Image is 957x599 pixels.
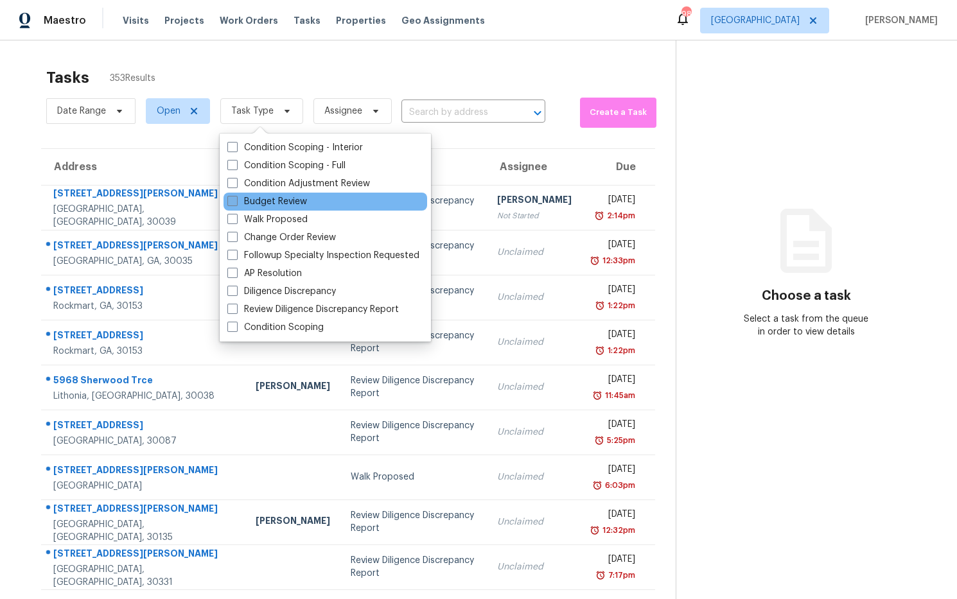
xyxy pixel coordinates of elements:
span: 353 Results [110,72,155,85]
div: Rockmart, GA, 30153 [53,345,235,358]
div: 12:32pm [600,524,635,537]
label: Review Diligence Discrepancy Report [227,303,399,316]
label: Change Order Review [227,231,336,244]
div: [PERSON_NAME] [256,379,330,395]
label: Budget Review [227,195,307,208]
div: [DATE] [592,463,635,479]
div: Rockmart, GA, 30153 [53,300,235,313]
h3: Choose a task [762,290,851,302]
div: Unclaimed [497,426,572,438]
div: 7:17pm [606,569,635,582]
div: [STREET_ADDRESS][PERSON_NAME] [53,187,235,203]
div: Unclaimed [497,471,572,483]
div: [STREET_ADDRESS] [53,329,235,345]
div: 2:14pm [604,209,635,222]
img: Overdue Alarm Icon [594,434,604,447]
span: Date Range [57,105,106,117]
input: Search by address [401,103,509,123]
label: Followup Specialty Inspection Requested [227,249,419,262]
div: [STREET_ADDRESS] [53,284,235,300]
img: Overdue Alarm Icon [590,524,600,537]
div: [PERSON_NAME] [497,193,572,209]
div: Select a task from the queue in order to view details [741,313,872,338]
div: [GEOGRAPHIC_DATA], [GEOGRAPHIC_DATA], 30331 [53,563,235,589]
div: [DATE] [592,373,635,389]
span: Projects [164,14,204,27]
div: 11:45am [602,389,635,402]
span: Visits [123,14,149,27]
button: Open [529,104,547,122]
img: Overdue Alarm Icon [590,254,600,267]
div: Review Diligence Discrepancy Report [351,374,477,400]
div: [GEOGRAPHIC_DATA], [GEOGRAPHIC_DATA], 30039 [53,203,235,229]
div: Lithonia, [GEOGRAPHIC_DATA], 30038 [53,390,235,403]
div: [DATE] [592,283,635,299]
div: Walk Proposed [351,471,477,483]
span: Properties [336,14,386,27]
div: [DATE] [592,508,635,524]
div: [DATE] [592,328,635,344]
span: Maestro [44,14,86,27]
div: [GEOGRAPHIC_DATA] [53,480,235,492]
span: Work Orders [220,14,278,27]
span: Create a Task [586,105,650,120]
div: [GEOGRAPHIC_DATA], [GEOGRAPHIC_DATA], 30135 [53,518,235,544]
label: Condition Scoping - Full [227,159,346,172]
div: 5968 Sherwood Trce [53,374,235,390]
div: [DATE] [592,238,635,254]
img: Overdue Alarm Icon [592,479,602,492]
div: Unclaimed [497,516,572,528]
div: Review Diligence Discrepancy Report [351,554,477,580]
th: Assignee [487,149,582,185]
th: Address [41,149,245,185]
div: [STREET_ADDRESS][PERSON_NAME] [53,239,235,255]
th: Due [582,149,655,185]
div: Review Diligence Discrepancy Report [351,509,477,535]
span: [PERSON_NAME] [860,14,938,27]
div: [DATE] [592,553,635,569]
div: 1:22pm [605,344,635,357]
div: [STREET_ADDRESS][PERSON_NAME] [53,502,235,518]
label: Walk Proposed [227,213,308,226]
button: Create a Task [580,98,656,128]
div: 1:22pm [605,299,635,312]
img: Overdue Alarm Icon [595,299,605,312]
div: 5:25pm [604,434,635,447]
label: AP Resolution [227,267,302,280]
img: Overdue Alarm Icon [595,344,605,357]
div: [PERSON_NAME] [256,514,330,530]
span: [GEOGRAPHIC_DATA] [711,14,800,27]
div: Review Diligence Discrepancy Report [351,329,477,355]
span: Assignee [324,105,362,117]
span: Open [157,105,180,117]
div: Unclaimed [497,246,572,259]
div: Unclaimed [497,560,572,573]
span: Geo Assignments [401,14,485,27]
img: Overdue Alarm Icon [594,209,604,222]
div: 12:33pm [600,254,635,267]
div: 98 [681,8,690,21]
div: [STREET_ADDRESS][PERSON_NAME] [53,547,235,563]
div: Unclaimed [497,336,572,349]
span: Task Type [231,105,274,117]
img: Overdue Alarm Icon [595,569,606,582]
div: [STREET_ADDRESS][PERSON_NAME] [53,464,235,480]
div: [GEOGRAPHIC_DATA], GA, 30035 [53,255,235,268]
span: Tasks [294,16,320,25]
label: Diligence Discrepancy [227,285,336,298]
div: Review Diligence Discrepancy Report [351,419,477,445]
div: Unclaimed [497,381,572,394]
div: [DATE] [592,193,635,209]
h2: Tasks [46,71,89,84]
div: [GEOGRAPHIC_DATA], 30087 [53,435,235,447]
div: Not Started [497,209,572,222]
div: 6:03pm [602,479,635,492]
img: Overdue Alarm Icon [592,389,602,402]
label: Condition Scoping [227,321,324,334]
label: Condition Adjustment Review [227,177,370,190]
div: Unclaimed [497,291,572,304]
label: Condition Scoping - Interior [227,141,363,154]
div: [DATE] [592,418,635,434]
div: [STREET_ADDRESS] [53,419,235,435]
